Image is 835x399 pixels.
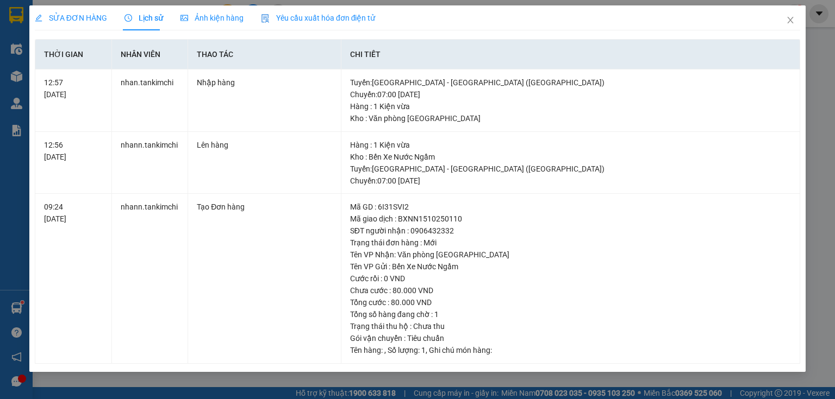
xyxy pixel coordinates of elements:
div: Chưa cước : 80.000 VND [350,284,792,296]
div: SĐT người nhận : 0906432332 [350,225,792,237]
div: Lên hàng [197,139,332,151]
span: picture [180,14,188,22]
td: nhan.tankimchi [112,69,189,132]
button: Close [775,5,806,36]
div: Tên hàng: , Số lượng: , Ghi chú món hàng: [350,344,792,356]
div: Mã GD : 6I31SVI2 [350,201,792,213]
div: Nhập hàng [197,77,332,88]
th: Nhân viên [112,40,189,69]
div: Tên VP Nhận: Văn phòng [GEOGRAPHIC_DATA] [350,249,792,261]
td: nhann.tankimchi [112,132,189,194]
span: close [786,16,795,24]
div: Tổng cước : 80.000 VND [350,296,792,308]
div: Tạo Đơn hàng [197,201,332,213]
span: 1 [421,346,426,354]
span: SỬA ĐƠN HÀNG [35,14,107,22]
span: Yêu cầu xuất hóa đơn điện tử [261,14,376,22]
th: Thao tác [188,40,341,69]
div: Hàng : 1 Kiện vừa [350,139,792,151]
div: Kho : Văn phòng [GEOGRAPHIC_DATA] [350,112,792,124]
th: Chi tiết [341,40,801,69]
span: edit [35,14,42,22]
div: Gói vận chuyển : Tiêu chuẩn [350,332,792,344]
div: Kho : Bến Xe Nước Ngầm [350,151,792,163]
div: 12:57 [DATE] [44,77,103,100]
div: Cước rồi : 0 VND [350,273,792,284]
div: Tuyến : [GEOGRAPHIC_DATA] - [GEOGRAPHIC_DATA] ([GEOGRAPHIC_DATA]) Chuyến: 07:00 [DATE] [350,163,792,187]
span: clock-circle [124,14,132,22]
div: Mã giao dịch : BXNN1510250110 [350,213,792,225]
div: Tuyến : [GEOGRAPHIC_DATA] - [GEOGRAPHIC_DATA] ([GEOGRAPHIC_DATA]) Chuyến: 07:00 [DATE] [350,77,792,100]
th: Thời gian [35,40,112,69]
div: Tổng số hàng đang chờ : 1 [350,308,792,320]
div: Trạng thái đơn hàng : Mới [350,237,792,249]
span: Lịch sử [124,14,163,22]
div: 09:24 [DATE] [44,201,103,225]
span: Ảnh kiện hàng [180,14,244,22]
div: Trạng thái thu hộ : Chưa thu [350,320,792,332]
div: Hàng : 1 Kiện vừa [350,100,792,112]
td: nhann.tankimchi [112,194,189,364]
div: 12:56 [DATE] [44,139,103,163]
img: icon [261,14,270,23]
div: Tên VP Gửi : Bến Xe Nước Ngầm [350,261,792,273]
